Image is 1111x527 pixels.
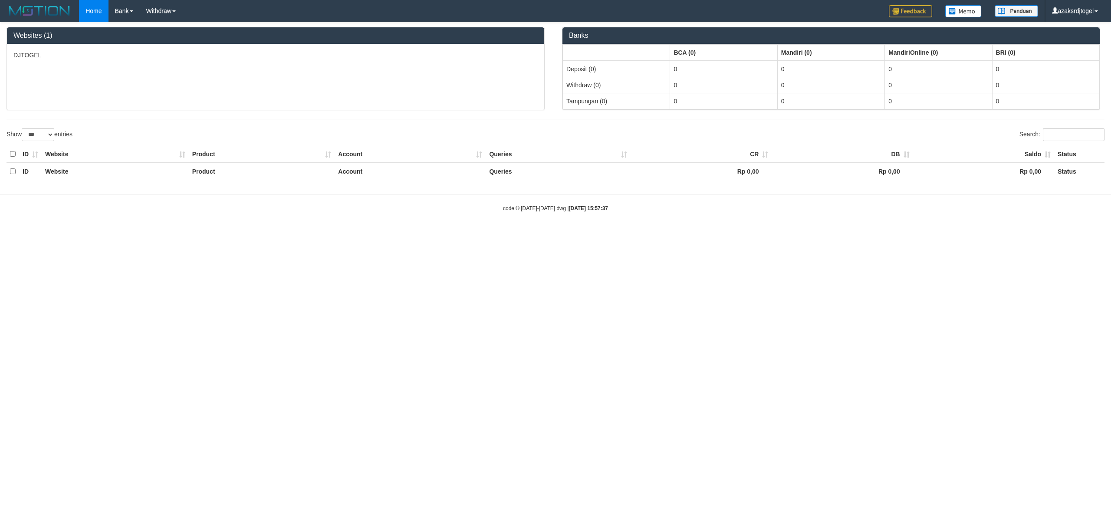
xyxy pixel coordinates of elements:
[992,44,1099,61] th: Group: activate to sort column ascending
[189,163,335,180] th: Product
[777,61,884,77] td: 0
[885,77,992,93] td: 0
[889,5,932,17] img: Feedback.jpg
[885,44,992,61] th: Group: activate to sort column ascending
[486,163,631,180] th: Queries
[1019,128,1104,141] label: Search:
[777,44,884,61] th: Group: activate to sort column ascending
[569,32,1093,40] h3: Banks
[631,163,772,180] th: Rp 0,00
[885,93,992,109] td: 0
[992,77,1099,93] td: 0
[670,61,777,77] td: 0
[1054,146,1104,163] th: Status
[1043,128,1104,141] input: Search:
[335,146,486,163] th: Account
[945,5,982,17] img: Button%20Memo.svg
[1054,163,1104,180] th: Status
[7,128,72,141] label: Show entries
[22,128,54,141] select: Showentries
[995,5,1038,17] img: panduan.png
[885,61,992,77] td: 0
[486,146,631,163] th: Queries
[670,77,777,93] td: 0
[631,146,772,163] th: CR
[19,163,42,180] th: ID
[569,205,608,211] strong: [DATE] 15:57:37
[772,163,913,180] th: Rp 0,00
[563,77,670,93] td: Withdraw (0)
[13,51,538,59] p: DJTOGEL
[913,146,1054,163] th: Saldo
[563,93,670,109] td: Tampungan (0)
[563,61,670,77] td: Deposit (0)
[42,146,189,163] th: Website
[7,4,72,17] img: MOTION_logo.png
[19,146,42,163] th: ID
[913,163,1054,180] th: Rp 0,00
[670,93,777,109] td: 0
[335,163,486,180] th: Account
[992,61,1099,77] td: 0
[992,93,1099,109] td: 0
[772,146,913,163] th: DB
[777,93,884,109] td: 0
[13,32,538,40] h3: Websites (1)
[670,44,777,61] th: Group: activate to sort column ascending
[503,205,608,211] small: code © [DATE]-[DATE] dwg |
[777,77,884,93] td: 0
[42,163,189,180] th: Website
[189,146,335,163] th: Product
[563,44,670,61] th: Group: activate to sort column ascending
